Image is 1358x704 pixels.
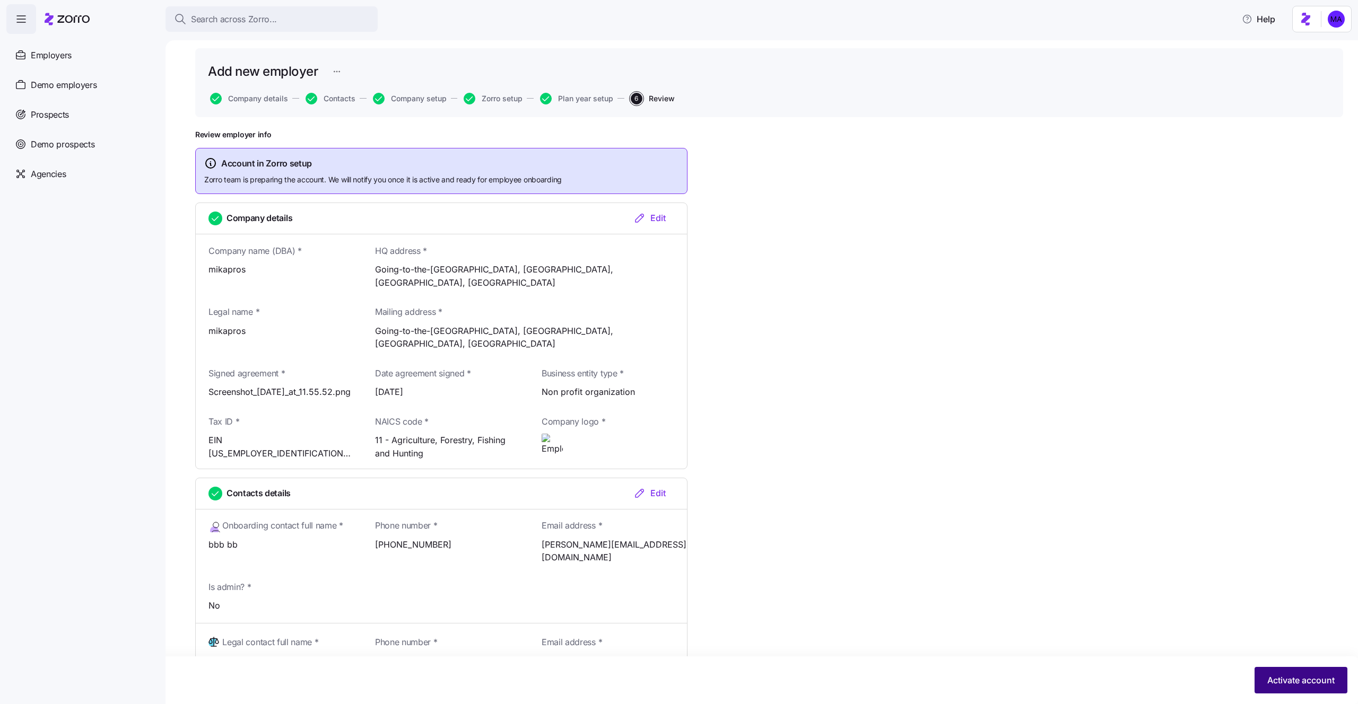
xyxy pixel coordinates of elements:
[375,324,687,351] span: Going-to-the-[GEOGRAPHIC_DATA], [GEOGRAPHIC_DATA], [GEOGRAPHIC_DATA], [GEOGRAPHIC_DATA]
[208,367,285,380] span: Signed agreement *
[649,95,675,102] span: Review
[558,95,613,102] span: Plan year setup
[391,95,447,102] span: Company setup
[625,487,674,499] button: Edit
[464,93,523,104] button: Zorro setup
[542,434,563,455] img: Employer logo
[540,93,613,104] button: Plan year setup
[1267,674,1335,687] span: Activate account
[375,654,520,667] span: [PHONE_NUMBER]
[375,305,442,319] span: Mailing address *
[542,636,602,649] span: Email address *
[375,244,427,258] span: HQ address *
[6,100,157,129] a: Prospects
[208,93,288,104] a: Company details
[1255,667,1347,693] button: Activate account
[375,636,438,649] span: Phone number *
[191,13,277,26] span: Search across Zorro...
[375,263,687,289] span: Going-to-the-[GEOGRAPHIC_DATA], [GEOGRAPHIC_DATA], [GEOGRAPHIC_DATA], [GEOGRAPHIC_DATA]
[542,538,687,565] span: [PERSON_NAME][EMAIL_ADDRESS][DOMAIN_NAME]
[542,654,687,681] span: [PERSON_NAME][EMAIL_ADDRESS][DOMAIN_NAME]
[375,385,520,399] span: [DATE]
[482,95,523,102] span: Zorro setup
[542,385,687,399] span: Non profit organization
[208,263,354,276] span: mikapros
[1242,13,1275,25] span: Help
[462,93,523,104] a: Zorro setup
[1328,11,1345,28] img: ddc159ec0097e7aad339c48b92a6a103
[631,93,675,104] button: 6Review
[208,324,354,338] span: mikapros
[625,212,674,224] button: Edit
[629,93,675,104] a: 6Review
[222,519,343,532] span: Onboarding contact full name *
[210,93,288,104] button: Company details
[375,519,438,532] span: Phone number *
[222,636,318,649] span: Legal contact full name *
[6,129,157,159] a: Demo prospects
[306,93,355,104] button: Contacts
[6,40,157,70] a: Employers
[31,138,95,151] span: Demo prospects
[538,93,613,104] a: Plan year setup
[631,93,642,104] span: 6
[6,70,157,100] a: Demo employers
[208,538,354,551] span: bbb bb
[542,415,606,428] span: Company logo *
[6,159,157,189] a: Agencies
[1233,8,1284,30] button: Help
[228,95,288,102] span: Company details
[208,434,354,460] span: EIN [US_EMPLOYER_IDENTIFICATION_NUMBER]
[227,487,291,500] span: Contacts details
[208,599,687,612] span: No
[227,212,292,225] span: Company details
[542,519,602,532] span: Email address *
[633,487,666,499] div: Edit
[208,244,302,258] span: Company name (DBA) *
[542,367,624,380] span: Business entity type *
[324,95,355,102] span: Contacts
[375,415,429,428] span: NAICS code *
[208,63,318,80] h1: Add new employer
[208,654,354,667] span: bbb bb
[208,415,239,428] span: Tax ID *
[375,434,520,460] span: 11 - Agriculture, Forestry, Fishing and Hunting
[195,130,687,139] h1: Review employer info
[31,78,97,92] span: Demo employers
[221,157,312,170] span: Account in Zorro setup
[166,6,378,32] button: Search across Zorro...
[208,385,354,399] span: Screenshot_[DATE]_at_11.55.52.png
[373,93,447,104] button: Company setup
[208,580,251,594] span: Is admin? *
[633,212,666,224] div: Edit
[31,49,72,62] span: Employers
[371,93,447,104] a: Company setup
[375,367,471,380] span: Date agreement signed *
[31,168,66,181] span: Agencies
[303,93,355,104] a: Contacts
[208,305,259,319] span: Legal name *
[204,174,678,185] span: Zorro team is preparing the account. We will notify you once it is active and ready for employee ...
[375,538,520,551] span: [PHONE_NUMBER]
[31,108,69,121] span: Prospects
